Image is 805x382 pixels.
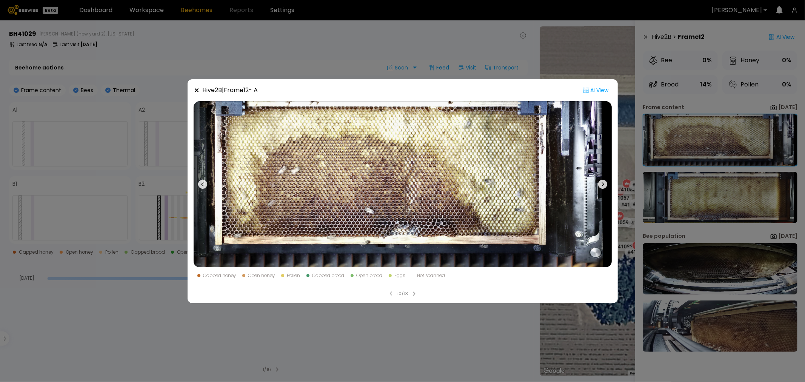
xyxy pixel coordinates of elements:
[224,86,249,94] strong: Frame 12
[194,101,612,267] img: 20250806_170132-b-1232.25-front-41029-XXXXwvt8.jpg
[248,273,275,278] div: Open honey
[417,273,445,278] div: Not scanned
[395,273,405,278] div: Eggs
[580,85,612,95] div: Ai View
[203,273,236,278] div: Capped honey
[357,273,383,278] div: Open brood
[287,273,300,278] div: Pollen
[203,86,258,95] div: Hive 2 B |
[312,273,345,278] div: Capped brood
[397,290,408,297] div: 10/13
[249,86,258,94] span: - A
